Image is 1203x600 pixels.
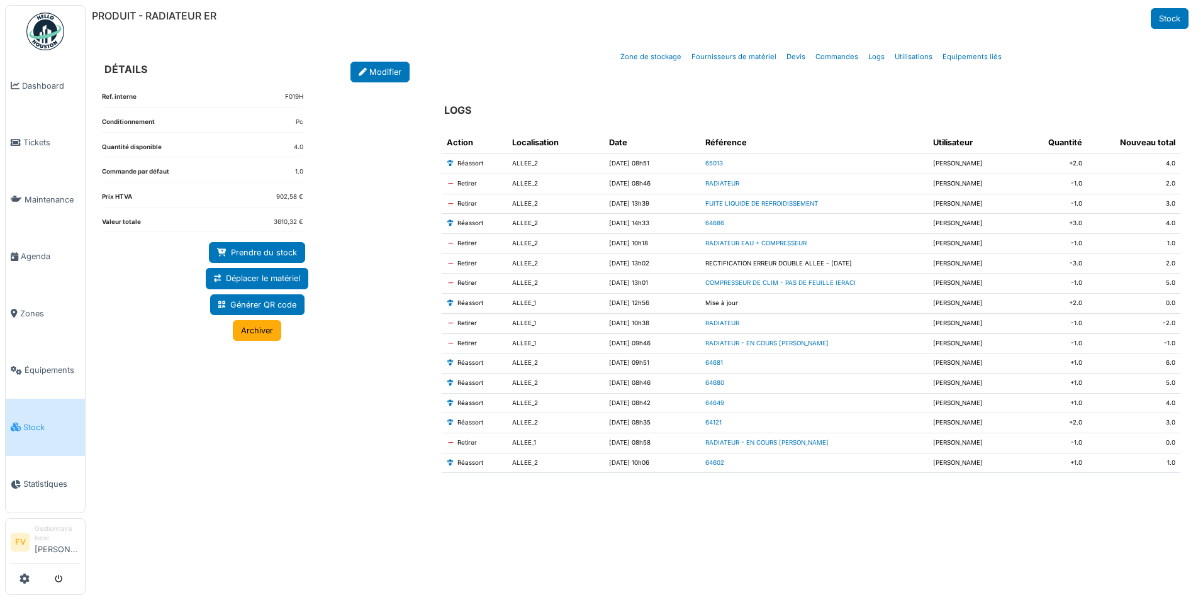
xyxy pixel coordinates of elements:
[928,154,1024,174] td: [PERSON_NAME]
[350,62,410,82] a: Modifier
[442,234,507,254] td: Retirer
[928,393,1024,413] td: [PERSON_NAME]
[507,353,603,374] td: ALLEE_2
[705,399,724,406] a: 64649
[274,218,303,227] dd: 3610,32 €
[1025,214,1087,234] td: +3.0
[810,42,863,72] a: Commandes
[507,373,603,393] td: ALLEE_2
[1025,174,1087,194] td: -1.0
[442,453,507,473] td: Réassort
[1151,8,1189,29] a: Stock
[1025,433,1087,453] td: -1.0
[1087,433,1180,453] td: 0.0
[26,13,64,50] img: Badge_color-CXgf-gQk.svg
[442,174,507,194] td: Retirer
[442,294,507,314] td: Réassort
[1087,274,1180,294] td: 5.0
[507,333,603,353] td: ALLEE_1
[1087,131,1180,154] th: Nouveau total
[604,234,700,254] td: [DATE] 10h18
[285,92,303,102] dd: F019H
[705,379,724,386] a: 64680
[442,253,507,274] td: Retirer
[928,333,1024,353] td: [PERSON_NAME]
[928,294,1024,314] td: [PERSON_NAME]
[928,373,1024,393] td: [PERSON_NAME]
[928,131,1024,154] th: Utilisateur
[705,200,818,207] a: FUITE LIQUIDE DE REFROIDISSEMENT
[6,57,85,114] a: Dashboard
[276,192,303,202] dd: 902,58 €
[507,413,603,433] td: ALLEE_2
[92,10,216,22] h6: PRODUIT - RADIATEUR ER
[705,240,807,247] a: RADIATEUR EAU + COMPRESSEUR
[507,214,603,234] td: ALLEE_2
[442,313,507,333] td: Retirer
[11,524,80,564] a: FV Gestionnaire local[PERSON_NAME]
[102,192,132,207] dt: Prix HTVA
[1025,131,1087,154] th: Quantité
[928,194,1024,214] td: [PERSON_NAME]
[23,478,80,490] span: Statistiques
[6,399,85,456] a: Stock
[442,274,507,294] td: Retirer
[1025,294,1087,314] td: +2.0
[22,80,80,92] span: Dashboard
[25,194,80,206] span: Maintenance
[1087,253,1180,274] td: 2.0
[507,253,603,274] td: ALLEE_2
[507,174,603,194] td: ALLEE_2
[604,294,700,314] td: [DATE] 12h56
[1025,253,1087,274] td: -3.0
[928,234,1024,254] td: [PERSON_NAME]
[1087,214,1180,234] td: 4.0
[6,342,85,399] a: Équipements
[294,143,303,152] dd: 4.0
[442,194,507,214] td: Retirer
[296,118,303,127] dd: Pc
[705,279,856,286] a: COMPRESSEUR DE CLIM - PAS DE FEUILLE IERACI
[700,131,928,154] th: Référence
[20,308,80,319] span: Zones
[1087,313,1180,333] td: -2.0
[1087,294,1180,314] td: 0.0
[102,167,169,182] dt: Commande par défaut
[442,214,507,234] td: Réassort
[1087,373,1180,393] td: 5.0
[937,42,1007,72] a: Equipements liés
[1025,353,1087,374] td: +1.0
[1087,393,1180,413] td: 4.0
[928,453,1024,473] td: [PERSON_NAME]
[928,353,1024,374] td: [PERSON_NAME]
[604,253,700,274] td: [DATE] 13h02
[604,194,700,214] td: [DATE] 13h39
[705,160,723,167] a: 65013
[863,42,890,72] a: Logs
[6,456,85,513] a: Statistiques
[233,320,281,341] a: Archiver
[1025,234,1087,254] td: -1.0
[890,42,937,72] a: Utilisations
[604,313,700,333] td: [DATE] 10h38
[6,171,85,228] a: Maintenance
[23,136,80,148] span: Tickets
[1087,174,1180,194] td: 2.0
[102,118,155,132] dt: Conditionnement
[705,359,723,366] a: 64681
[705,459,724,466] a: 64602
[928,313,1024,333] td: [PERSON_NAME]
[21,250,80,262] span: Agenda
[781,42,810,72] a: Devis
[104,64,147,75] h6: DÉTAILS
[507,234,603,254] td: ALLEE_2
[25,364,80,376] span: Équipements
[700,253,928,274] td: RECTIFICATION ERREUR DOUBLE ALLEE - [DATE]
[102,92,137,107] dt: Ref. interne
[604,154,700,174] td: [DATE] 08h51
[507,274,603,294] td: ALLEE_2
[1025,373,1087,393] td: +1.0
[507,154,603,174] td: ALLEE_2
[604,413,700,433] td: [DATE] 08h35
[442,353,507,374] td: Réassort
